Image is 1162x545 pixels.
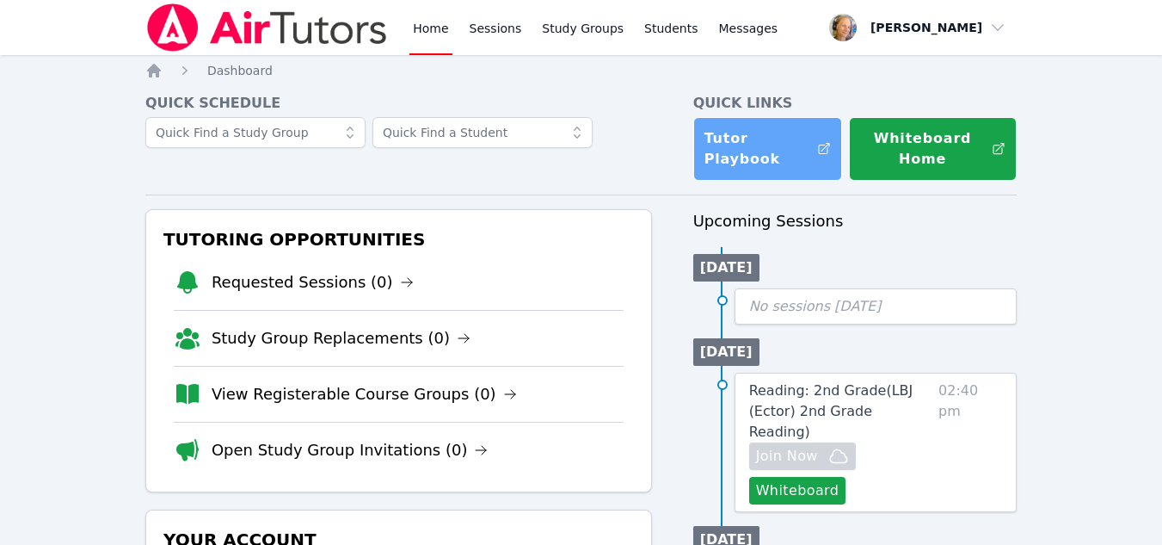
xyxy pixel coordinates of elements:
li: [DATE] [693,254,759,282]
img: Air Tutors [145,3,389,52]
button: Whiteboard [749,477,846,505]
span: Dashboard [207,64,273,77]
a: Reading: 2nd Grade(LBJ (Ector) 2nd Grade Reading) [749,381,931,443]
input: Quick Find a Student [372,117,593,148]
input: Quick Find a Study Group [145,117,366,148]
span: Join Now [756,446,818,467]
li: [DATE] [693,338,759,366]
nav: Breadcrumb [145,62,1017,79]
a: Dashboard [207,62,273,79]
button: Whiteboard Home [849,117,1017,181]
a: Study Group Replacements (0) [212,326,470,350]
a: View Registerable Course Groups (0) [212,382,517,406]
span: 02:40 pm [938,381,1002,505]
a: Tutor Playbook [693,117,843,181]
h3: Upcoming Sessions [693,209,1018,233]
span: Reading: 2nd Grade ( LBJ (Ector) 2nd Grade Reading ) [749,382,913,440]
span: No sessions [DATE] [749,298,882,314]
h3: Tutoring Opportunities [160,224,637,255]
span: Messages [719,20,778,37]
a: Open Study Group Invitations (0) [212,438,489,462]
a: Requested Sessions (0) [212,270,414,294]
h4: Quick Schedule [145,93,652,114]
h4: Quick Links [693,93,1018,114]
button: Join Now [749,443,856,470]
